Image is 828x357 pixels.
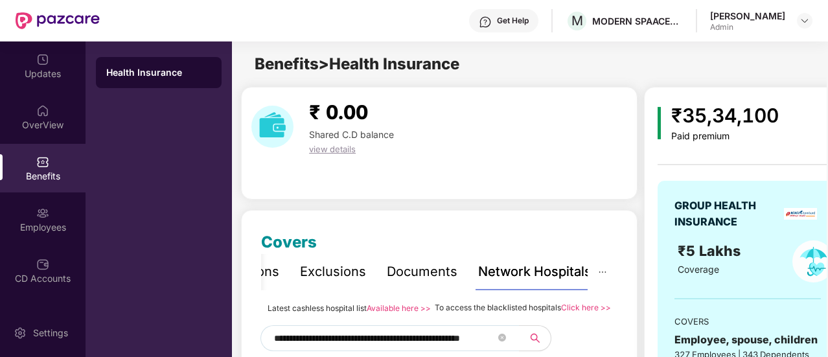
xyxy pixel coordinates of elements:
div: Documents [387,262,457,282]
span: Benefits > Health Insurance [255,54,459,73]
div: Exclusions [300,262,366,282]
span: ellipsis [598,268,607,277]
a: Available here >> [367,303,431,313]
span: view details [309,144,356,154]
span: ₹5 Lakhs [678,242,744,259]
span: ₹ 0.00 [309,100,368,124]
img: svg+xml;base64,PHN2ZyBpZD0iQ0RfQWNjb3VudHMiIGRhdGEtbmFtZT0iQ0QgQWNjb3VudHMiIHhtbG5zPSJodHRwOi8vd3... [36,258,49,271]
img: svg+xml;base64,PHN2ZyBpZD0iQmVuZWZpdHMiIHhtbG5zPSJodHRwOi8vd3d3LnczLm9yZy8yMDAwL3N2ZyIgd2lkdGg9Ij... [36,155,49,168]
span: To access the blacklisted hospitals [435,303,561,312]
div: COVERS [674,315,821,328]
div: Health Insurance [106,66,211,79]
img: icon [658,107,661,139]
img: svg+xml;base64,PHN2ZyBpZD0iRW1wbG95ZWVzIiB4bWxucz0iaHR0cDovL3d3dy53My5vcmcvMjAwMC9zdmciIHdpZHRoPS... [36,207,49,220]
img: download [251,106,293,148]
span: search [519,333,551,343]
a: Click here >> [561,303,611,312]
img: svg+xml;base64,PHN2ZyBpZD0iU2V0dGluZy0yMHgyMCIgeG1sbnM9Imh0dHA6Ly93d3cudzMub3JnLzIwMDAvc3ZnIiB3aW... [14,327,27,340]
img: insurerLogo [784,208,817,220]
span: Shared C.D balance [309,129,394,140]
div: Employee, spouse, children [674,332,821,348]
span: close-circle [498,334,506,341]
button: ellipsis [588,254,617,290]
span: M [571,13,583,29]
img: svg+xml;base64,PHN2ZyBpZD0iRHJvcGRvd24tMzJ4MzIiIHhtbG5zPSJodHRwOi8vd3d3LnczLm9yZy8yMDAwL3N2ZyIgd2... [799,16,810,26]
div: [PERSON_NAME] [710,10,785,22]
div: Paid premium [671,131,779,142]
div: MODERN SPAACES VENTURES [592,15,683,27]
img: svg+xml;base64,PHN2ZyBpZD0iSG9tZSIgeG1sbnM9Imh0dHA6Ly93d3cudzMub3JnLzIwMDAvc3ZnIiB3aWR0aD0iMjAiIG... [36,104,49,117]
div: Admin [710,22,785,32]
span: Covers [261,233,317,251]
span: Latest cashless hospital list [268,303,367,313]
div: Get Help [497,16,529,26]
div: ₹35,34,100 [671,100,779,131]
span: Coverage [678,264,719,275]
img: svg+xml;base64,PHN2ZyBpZD0iVXBkYXRlZCIgeG1sbnM9Imh0dHA6Ly93d3cudzMub3JnLzIwMDAvc3ZnIiB3aWR0aD0iMj... [36,53,49,66]
button: search [519,325,551,351]
div: Settings [29,327,72,340]
img: New Pazcare Logo [16,12,100,29]
span: close-circle [498,332,506,344]
img: svg+xml;base64,PHN2ZyBpZD0iSGVscC0zMngzMiIgeG1sbnM9Imh0dHA6Ly93d3cudzMub3JnLzIwMDAvc3ZnIiB3aWR0aD... [479,16,492,29]
div: GROUP HEALTH INSURANCE [674,198,779,230]
div: Network Hospitals [478,262,592,282]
